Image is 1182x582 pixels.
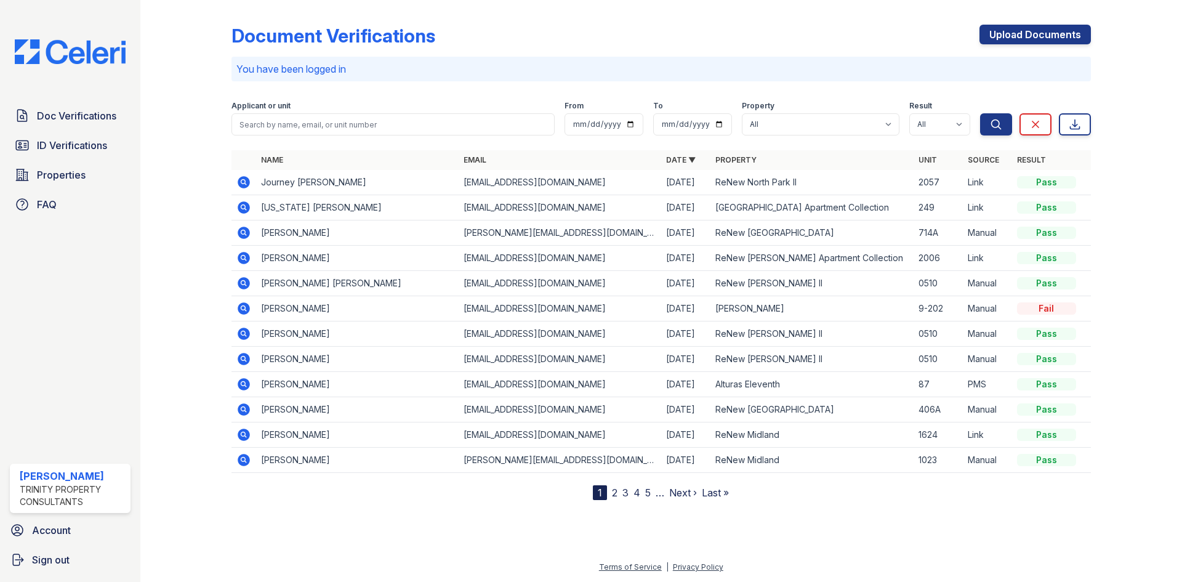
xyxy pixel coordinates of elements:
td: [PERSON_NAME] [256,422,459,448]
div: Pass [1017,227,1076,239]
td: [EMAIL_ADDRESS][DOMAIN_NAME] [459,296,661,321]
td: [GEOGRAPHIC_DATA] Apartment Collection [710,195,913,220]
a: Property [715,155,757,164]
div: Pass [1017,403,1076,416]
td: Link [963,422,1012,448]
td: [PERSON_NAME] [256,220,459,246]
label: Result [909,101,932,111]
td: 0510 [914,321,963,347]
td: [DATE] [661,170,710,195]
td: [DATE] [661,296,710,321]
label: Applicant or unit [231,101,291,111]
td: [DATE] [661,422,710,448]
div: Document Verifications [231,25,435,47]
td: [DATE] [661,448,710,473]
td: Journey [PERSON_NAME] [256,170,459,195]
td: [PERSON_NAME] [256,448,459,473]
a: Terms of Service [599,562,662,572]
td: [EMAIL_ADDRESS][DOMAIN_NAME] [459,271,661,296]
td: Manual [963,296,1012,321]
td: [US_STATE] [PERSON_NAME] [256,195,459,220]
a: Unit [919,155,937,164]
div: Pass [1017,353,1076,365]
a: ID Verifications [10,133,131,158]
td: [DATE] [661,271,710,296]
a: Name [261,155,283,164]
td: [EMAIL_ADDRESS][DOMAIN_NAME] [459,372,661,397]
td: Manual [963,271,1012,296]
td: Manual [963,448,1012,473]
td: Link [963,170,1012,195]
a: Result [1017,155,1046,164]
td: 2006 [914,246,963,271]
td: [EMAIL_ADDRESS][DOMAIN_NAME] [459,246,661,271]
td: ReNew [PERSON_NAME] II [710,321,913,347]
a: 5 [645,487,651,499]
a: 2 [612,487,617,499]
td: Manual [963,347,1012,372]
td: [DATE] [661,220,710,246]
div: Pass [1017,454,1076,466]
td: [PERSON_NAME] [256,397,459,422]
a: Doc Verifications [10,103,131,128]
span: FAQ [37,197,57,212]
div: [PERSON_NAME] [20,469,126,483]
p: You have been logged in [236,62,1086,76]
td: [PERSON_NAME] [256,246,459,271]
td: [DATE] [661,372,710,397]
a: Upload Documents [979,25,1091,44]
span: Doc Verifications [37,108,116,123]
td: Link [963,246,1012,271]
td: [DATE] [661,246,710,271]
a: Next › [669,487,697,499]
a: 4 [633,487,640,499]
td: [PERSON_NAME][EMAIL_ADDRESS][DOMAIN_NAME] [459,448,661,473]
td: [PERSON_NAME] [256,321,459,347]
div: Pass [1017,378,1076,390]
span: ID Verifications [37,138,107,153]
td: [EMAIL_ADDRESS][DOMAIN_NAME] [459,347,661,372]
td: [PERSON_NAME] [710,296,913,321]
td: [PERSON_NAME] [256,372,459,397]
span: … [656,485,664,500]
span: Sign out [32,552,70,567]
td: [EMAIL_ADDRESS][DOMAIN_NAME] [459,170,661,195]
button: Sign out [5,548,135,572]
td: [EMAIL_ADDRESS][DOMAIN_NAME] [459,321,661,347]
td: 249 [914,195,963,220]
a: Properties [10,163,131,187]
span: Properties [37,168,86,182]
td: 87 [914,372,963,397]
div: Pass [1017,252,1076,264]
td: Manual [963,220,1012,246]
td: 406A [914,397,963,422]
label: To [653,101,663,111]
td: [EMAIL_ADDRESS][DOMAIN_NAME] [459,422,661,448]
div: Fail [1017,302,1076,315]
td: Alturas Eleventh [710,372,913,397]
td: [DATE] [661,321,710,347]
td: [PERSON_NAME][EMAIL_ADDRESS][DOMAIN_NAME] [459,220,661,246]
td: ReNew [PERSON_NAME] Apartment Collection [710,246,913,271]
td: ReNew Midland [710,422,913,448]
td: [EMAIL_ADDRESS][DOMAIN_NAME] [459,397,661,422]
td: PMS [963,372,1012,397]
div: | [666,562,669,572]
td: 9-202 [914,296,963,321]
div: Pass [1017,328,1076,340]
td: [DATE] [661,347,710,372]
td: ReNew [GEOGRAPHIC_DATA] [710,397,913,422]
a: Date ▼ [666,155,696,164]
td: ReNew [PERSON_NAME] II [710,347,913,372]
td: ReNew [GEOGRAPHIC_DATA] [710,220,913,246]
span: Account [32,523,71,538]
div: Pass [1017,201,1076,214]
div: Pass [1017,176,1076,188]
img: CE_Logo_Blue-a8612792a0a2168367f1c8372b55b34899dd931a85d93a1a3d3e32e68fde9ad4.png [5,39,135,64]
a: Source [968,155,999,164]
td: 2057 [914,170,963,195]
td: ReNew North Park II [710,170,913,195]
td: Manual [963,397,1012,422]
td: 1023 [914,448,963,473]
td: 0510 [914,271,963,296]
